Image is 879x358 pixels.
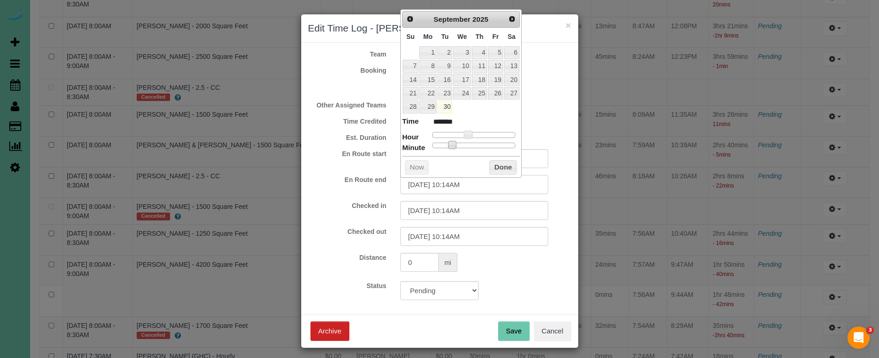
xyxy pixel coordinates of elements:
span: Wednesday [457,33,467,40]
a: 5 [488,46,503,59]
a: 27 [504,87,519,100]
dt: Hour [402,132,419,144]
a: 13 [504,60,519,72]
span: Friday [492,33,499,40]
a: 24 [453,87,471,100]
a: 23 [437,87,452,100]
label: En Route start [301,149,393,158]
input: MM/DD/YYYY HH:MM [400,201,548,220]
a: 2 [437,46,452,59]
a: 16 [437,74,452,86]
label: Booking [301,66,393,75]
label: Time Credited [301,117,393,126]
span: Next [508,15,516,23]
button: Save [498,321,530,341]
a: 29 [419,100,436,113]
iframe: Intercom live chat [847,327,870,349]
span: Thursday [475,33,483,40]
span: Saturday [508,33,516,40]
a: 11 [472,60,487,72]
span: Tuesday [441,33,449,40]
a: 7 [403,60,418,72]
a: 1 [419,46,436,59]
span: Prev [406,15,414,23]
dt: Minute [402,143,425,154]
label: Other Assigned Teams [301,100,393,110]
a: 21 [403,87,418,100]
label: En Route end [301,175,393,184]
a: 12 [488,60,503,72]
div: NO OTHER TEAMS [393,100,578,110]
span: mi [439,253,457,272]
label: Status [301,281,393,290]
label: Checked out [301,227,393,236]
a: 15 [419,74,436,86]
h3: Edit Time Log - [PERSON_NAME] [308,21,571,35]
a: 25 [472,87,487,100]
a: 4 [472,46,487,59]
button: Done [489,160,517,175]
sui-modal: Edit Time Log - Siara [301,14,578,348]
div: [DATE] 8:00AM - 8:30AM 1250 Square Feet [393,66,578,94]
a: 19 [488,74,503,86]
a: 9 [437,60,452,72]
dt: Time [402,116,419,128]
input: MM/DD/YYYY HH:MM [400,227,548,246]
button: Now [405,160,429,175]
label: Est. Duration [301,133,393,142]
div: 0mins [393,117,578,126]
span: 3 [866,327,874,334]
input: MM/DD/YYYY HH:MM [400,175,548,194]
a: 14 [403,74,418,86]
a: Prev [404,13,417,25]
div: 2hrs 15mins [393,133,578,142]
label: Team [301,50,393,59]
div: Siara [393,50,578,59]
a: 30 [437,100,452,113]
button: × [565,20,571,30]
label: Checked in [301,201,393,210]
span: Monday [423,33,432,40]
label: Distance [301,253,393,262]
span: 2025 [473,15,488,23]
button: Archive [310,321,349,341]
a: 10 [453,60,471,72]
a: 6 [504,46,519,59]
a: 18 [472,74,487,86]
button: Cancel [534,321,571,341]
a: 26 [488,87,503,100]
a: 8 [419,60,436,72]
a: 28 [403,100,418,113]
a: 22 [419,87,436,100]
span: September [434,15,471,23]
span: Sunday [406,33,415,40]
a: Next [506,13,519,25]
a: 3 [453,46,471,59]
a: 17 [453,74,471,86]
a: 20 [504,74,519,86]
